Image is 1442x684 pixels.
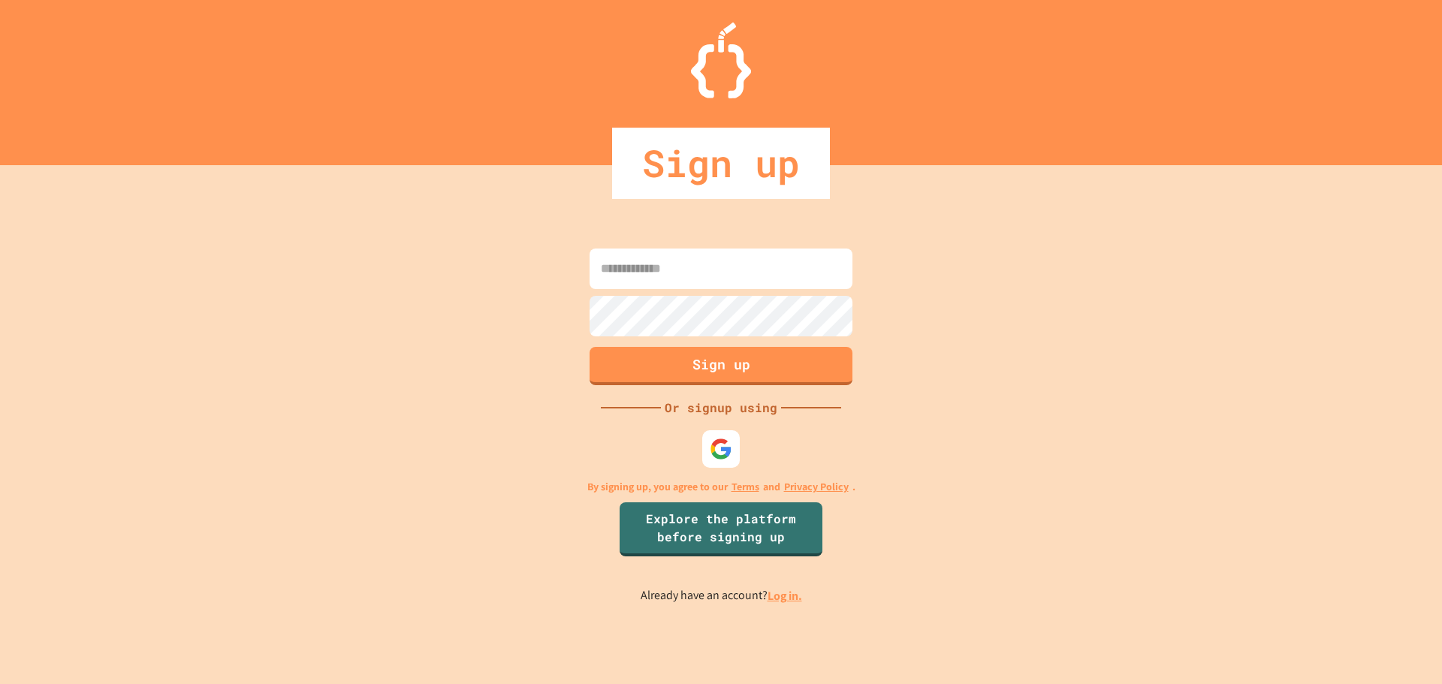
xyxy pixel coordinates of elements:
[768,588,802,604] a: Log in.
[1379,624,1427,669] iframe: chat widget
[590,347,852,385] button: Sign up
[1317,559,1427,622] iframe: chat widget
[732,479,759,495] a: Terms
[691,23,751,98] img: Logo.svg
[710,438,732,460] img: google-icon.svg
[587,479,855,495] p: By signing up, you agree to our and .
[661,399,781,417] div: Or signup using
[612,128,830,199] div: Sign up
[641,586,802,605] p: Already have an account?
[620,502,822,556] a: Explore the platform before signing up
[784,479,849,495] a: Privacy Policy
